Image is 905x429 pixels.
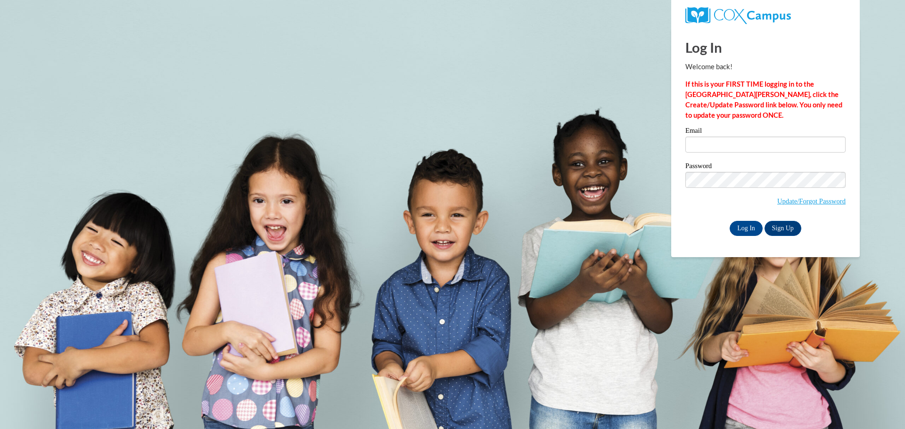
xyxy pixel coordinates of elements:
a: Sign Up [765,221,801,236]
strong: If this is your FIRST TIME logging in to the [GEOGRAPHIC_DATA][PERSON_NAME], click the Create/Upd... [685,80,842,119]
p: Welcome back! [685,62,846,72]
a: Update/Forgot Password [777,197,846,205]
h1: Log In [685,38,846,57]
img: COX Campus [685,7,791,24]
input: Log In [730,221,763,236]
label: Password [685,162,846,172]
a: COX Campus [685,7,846,24]
label: Email [685,127,846,137]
